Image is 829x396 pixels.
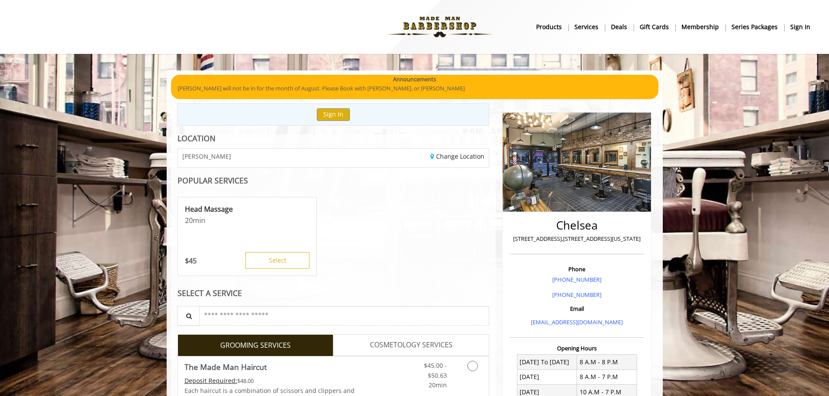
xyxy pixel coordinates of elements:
[185,256,189,266] span: $
[732,22,778,32] b: Series packages
[634,20,675,33] a: Gift cardsgift cards
[370,339,453,351] span: COSMETOLOGY SERVICES
[675,20,725,33] a: MembershipMembership
[317,108,350,121] button: Sign In
[182,153,231,160] span: [PERSON_NAME]
[430,152,484,160] a: Change Location
[178,84,652,93] p: [PERSON_NAME] will not be in for the month of August. Please Book with [PERSON_NAME], or [PERSON_...
[640,22,669,32] b: gift cards
[577,369,637,384] td: 8 A.M - 7 P.M
[193,216,205,225] span: min
[177,306,200,326] button: Service Search
[512,306,641,312] h3: Email
[185,376,237,385] span: This service needs some Advance to be paid before we block your appointment
[185,376,359,386] div: $48.00
[517,369,577,384] td: [DATE]
[531,318,623,326] a: [EMAIL_ADDRESS][DOMAIN_NAME]
[380,3,500,51] img: Made Man Barbershop logo
[393,75,436,84] b: Announcements
[178,133,215,143] b: LOCATION
[245,252,309,269] button: Select
[512,219,641,232] h2: Chelsea
[536,22,562,32] b: products
[429,381,447,389] span: 20min
[220,340,291,351] span: GROOMING SERVICES
[512,266,641,272] h3: Phone
[552,276,601,283] a: [PHONE_NUMBER]
[424,361,447,379] span: $45.00 - $50.63
[681,22,719,32] b: Membership
[725,20,784,33] a: Series packagesSeries packages
[185,361,267,373] b: The Made Man Haircut
[510,345,644,351] h3: Opening Hours
[790,22,810,32] b: sign in
[512,234,641,243] p: [STREET_ADDRESS],[STREET_ADDRESS][US_STATE]
[552,291,601,299] a: [PHONE_NUMBER]
[178,175,248,186] b: POPULAR SERVICES
[574,22,598,32] b: Services
[530,20,568,33] a: Productsproducts
[178,289,490,297] div: SELECT A SERVICE
[568,20,605,33] a: ServicesServices
[577,355,637,369] td: 8 A.M - 8 P.M
[605,20,634,33] a: DealsDeals
[185,256,197,266] p: 45
[517,355,577,369] td: [DATE] To [DATE]
[611,22,627,32] b: Deals
[185,204,309,214] p: Head Massage
[185,216,309,225] p: 20
[784,20,816,33] a: sign insign in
